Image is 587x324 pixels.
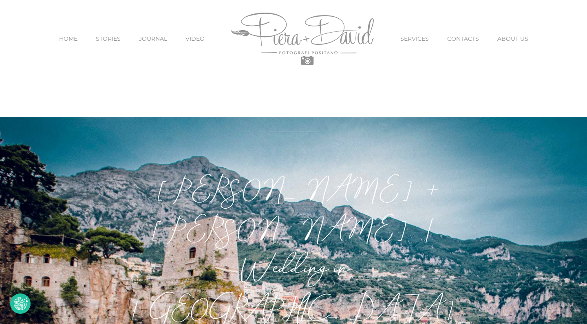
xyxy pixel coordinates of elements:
[10,293,31,314] button: Revoke Icon
[185,36,205,42] span: VIDEO
[96,22,121,56] a: STORIES
[400,22,429,56] a: SERVICES
[447,22,479,56] a: CONTACTS
[497,22,528,56] a: ABOUT US
[126,178,461,324] em: [PERSON_NAME] + [PERSON_NAME] | Wedding in [GEOGRAPHIC_DATA]
[447,36,479,42] span: CONTACTS
[185,22,205,56] a: VIDEO
[139,22,167,56] a: JOURNAL
[497,36,528,42] span: ABOUT US
[231,13,374,65] img: Piera Plus David Photography Positano Logo
[139,36,167,42] span: JOURNAL
[59,22,77,56] a: HOME
[59,36,77,42] span: HOME
[400,36,429,42] span: SERVICES
[96,36,121,42] span: STORIES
